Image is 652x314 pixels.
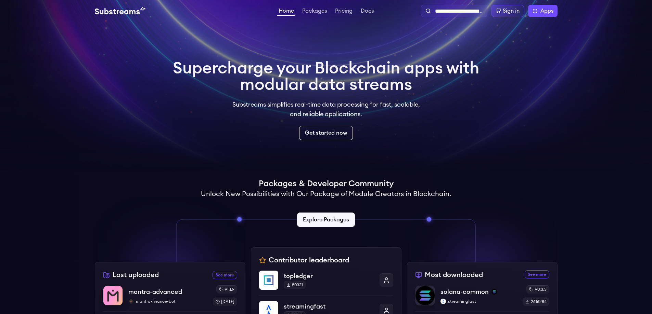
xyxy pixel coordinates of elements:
img: streamingfast [440,299,446,304]
a: See more recently uploaded packages [213,271,237,279]
a: topledgertopledger80321 [259,271,393,295]
p: topledger [284,271,374,281]
img: mantra-finance-bot [128,299,134,304]
div: v0.3.3 [526,285,549,293]
p: mantra-finance-bot [128,299,207,304]
a: solana-commonsolana-commonsolanastreamingfaststreamingfastv0.3.32616284 [415,285,549,311]
a: mantra-advancedmantra-advancedmantra-finance-botmantra-finance-botv1.1.9[DATE] [103,285,237,311]
img: mantra-advanced [103,286,123,305]
a: Docs [359,8,375,15]
img: topledger [259,271,278,290]
span: Apps [540,7,553,15]
p: streamingfast [440,299,517,304]
img: Substream's logo [95,7,145,15]
div: v1.1.9 [216,285,237,293]
div: 2616284 [523,298,549,306]
img: solana [491,289,497,295]
a: Home [277,8,295,16]
a: Sign in [491,5,524,17]
a: Pricing [334,8,354,15]
p: solana-common [440,287,489,297]
p: Substreams simplifies real-time data processing for fast, scalable, and reliable applications. [228,100,425,119]
h1: Packages & Developer Community [259,178,394,189]
div: 80321 [284,281,306,289]
a: Packages [301,8,328,15]
p: mantra-advanced [128,287,182,297]
a: See more most downloaded packages [525,270,549,278]
div: Sign in [503,7,520,15]
img: solana-common [416,286,435,305]
a: Get started now [299,126,353,140]
p: streamingfast [284,302,374,311]
div: [DATE] [213,298,237,306]
h2: Unlock New Possibilities with Our Package of Module Creators in Blockchain. [201,189,451,199]
a: Explore Packages [297,213,355,227]
h1: Supercharge your Blockchain apps with modular data streams [173,60,480,93]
